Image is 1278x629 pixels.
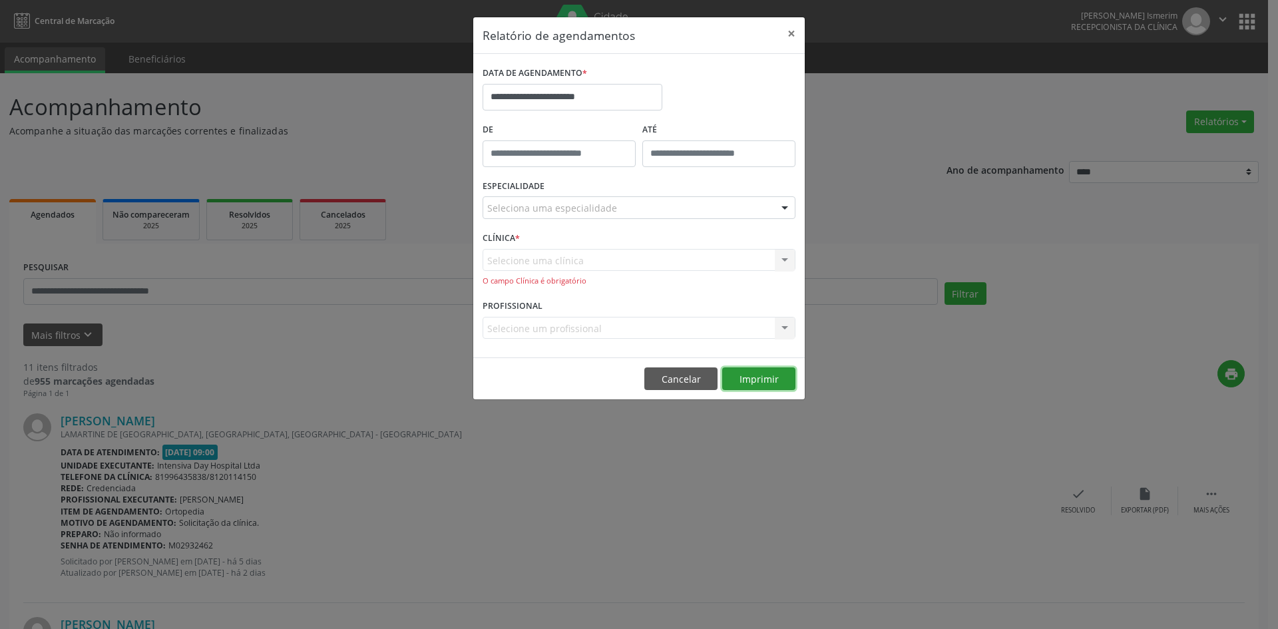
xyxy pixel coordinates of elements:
[483,63,587,84] label: DATA DE AGENDAMENTO
[483,296,542,317] label: PROFISSIONAL
[644,367,718,390] button: Cancelar
[483,27,635,44] h5: Relatório de agendamentos
[778,17,805,50] button: Close
[487,201,617,215] span: Seleciona uma especialidade
[483,228,520,249] label: CLÍNICA
[722,367,795,390] button: Imprimir
[642,120,795,140] label: ATÉ
[483,276,795,287] div: O campo Clínica é obrigatório
[483,176,544,197] label: ESPECIALIDADE
[483,120,636,140] label: De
